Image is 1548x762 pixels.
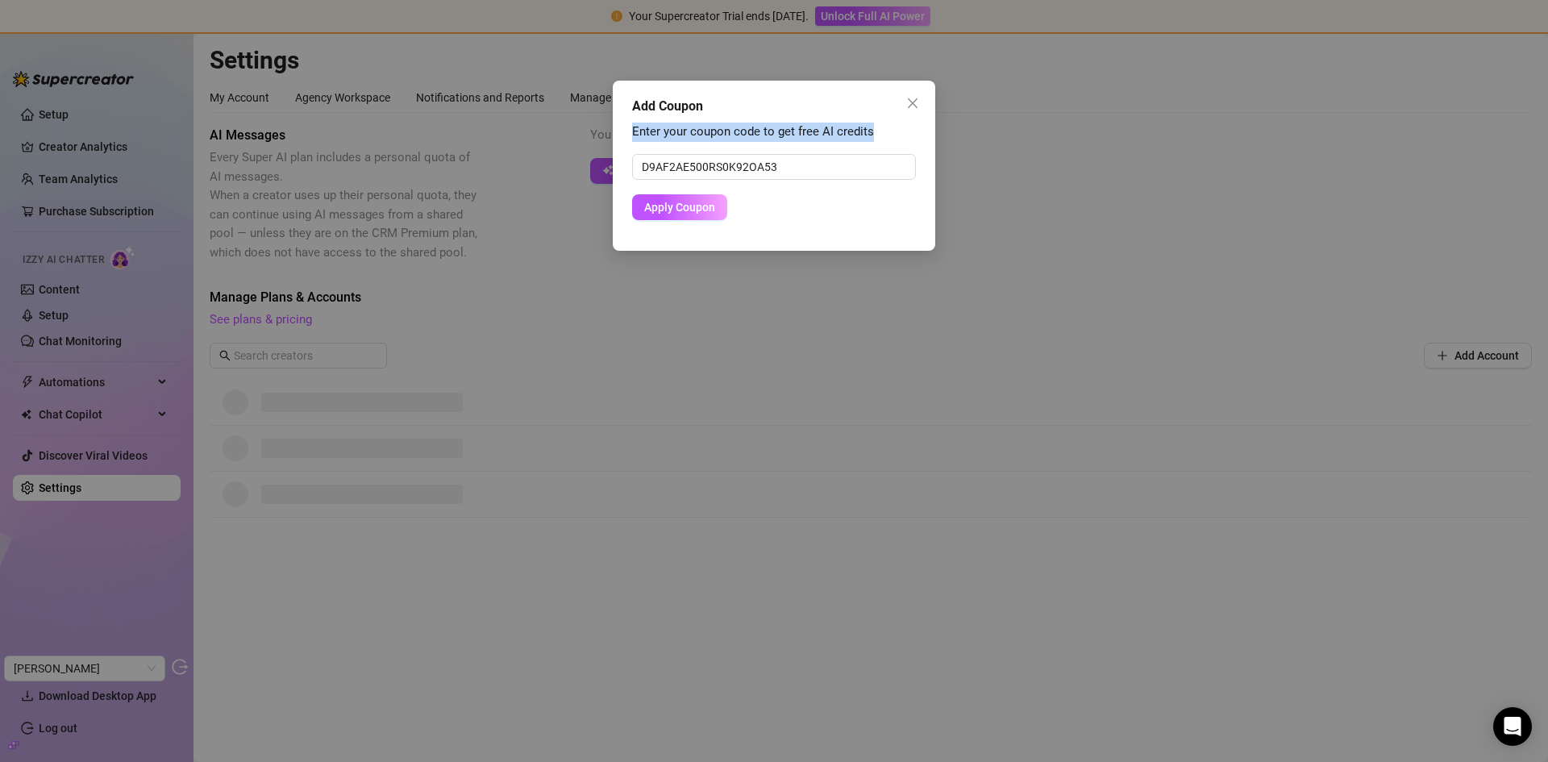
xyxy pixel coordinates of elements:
[906,97,919,110] span: close
[900,97,926,110] span: Close
[644,201,715,214] span: Apply Coupon
[1493,707,1532,746] div: Open Intercom Messenger
[632,123,916,142] div: Enter your coupon code to get free AI credits
[900,90,926,116] button: Close
[632,97,916,116] div: Add Coupon
[632,194,727,220] button: Apply Coupon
